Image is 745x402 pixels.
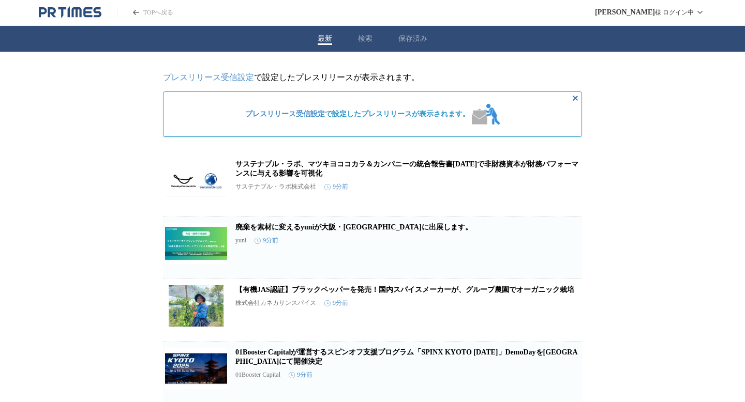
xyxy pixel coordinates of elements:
a: 廃棄を素材に変えるyuniが大阪・[GEOGRAPHIC_DATA]に出展します。 [235,223,472,231]
p: yuni [235,237,246,244]
time: 9分前 [289,370,312,379]
span: で設定したプレスリリースが表示されます。 [245,110,470,119]
button: 保存済み [398,34,427,43]
a: 01Booster Capitalが運営するスピンオフ支援プログラム「SPINX KYOTO [DATE]」DemoDayを[GEOGRAPHIC_DATA]にて開催決定 [235,348,578,365]
p: 株式会社カネカサンスパイス [235,299,316,307]
time: 9分前 [324,182,348,191]
a: PR TIMESのトップページはこちら [39,6,101,19]
time: 9分前 [255,236,278,245]
button: 非表示にする [569,92,582,104]
span: [PERSON_NAME] [595,8,655,17]
img: 廃棄を素材に変えるyuniが大阪・関西万博に出展します。 [165,223,227,264]
a: プレスリリース受信設定 [163,73,254,82]
img: 01Booster Capitalが運営するスピンオフ支援プログラム「SPINX KYOTO 2025」DemoDayを京都市にて開催決定 [165,348,227,389]
button: 最新 [318,34,332,43]
img: サステナブル・ラボ、マツキヨココカラ＆カンパニーの統合報告書2025で非財務資本が財務パフォーマンスに与える影響を可視化 [165,160,227,201]
a: 【有機JAS認証】ブラックペッパーを発売！国内スパイスメーカーが、グループ農園でオーガニック栽培 [235,286,574,293]
a: プレスリリース受信設定 [245,110,325,118]
a: サステナブル・ラボ、マツキヨココカラ＆カンパニーの統合報告書[DATE]で非財務資本が財務パフォーマンスに与える影響を可視化 [235,160,578,177]
p: 01Booster Capital [235,371,280,379]
button: 検索 [358,34,373,43]
a: PR TIMESのトップページはこちら [117,8,173,17]
p: で設定したプレスリリースが表示されます。 [163,72,582,83]
img: 【有機JAS認証】ブラックペッパーを発売！国内スパイスメーカーが、グループ農園でオーガニック栽培 [165,285,227,327]
p: サステナブル・ラボ株式会社 [235,182,316,191]
time: 9分前 [324,299,348,307]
